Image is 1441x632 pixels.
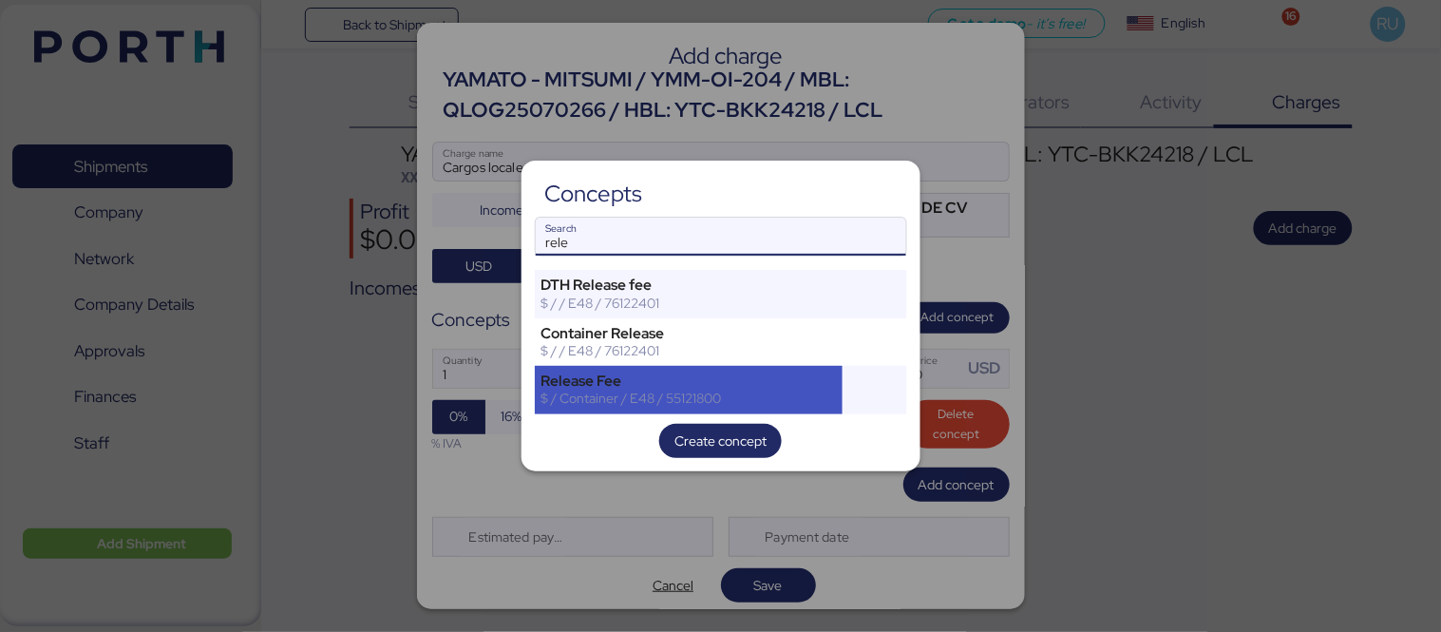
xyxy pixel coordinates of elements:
div: DTH Release fee [541,277,837,294]
div: $ / / E48 / 76122401 [541,295,837,312]
div: Release Fee [541,373,837,390]
div: $ / / E48 / 76122401 [541,342,837,359]
button: Create concept [659,424,782,458]
div: $ / Container / E48 / 55121800 [541,390,837,407]
span: Create concept [674,430,767,452]
div: Container Release [541,325,837,342]
div: Concepts [544,185,642,202]
input: Search [536,218,906,256]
